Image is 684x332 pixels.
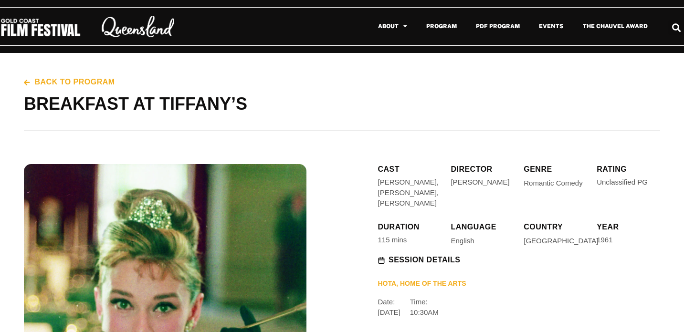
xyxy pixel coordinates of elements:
a: Events [529,15,573,37]
p: 10:30AM [410,307,439,318]
h5: Year [597,222,660,232]
span: [GEOGRAPHIC_DATA] [524,237,598,244]
div: Time: [410,297,439,322]
h5: Country [524,222,537,232]
a: About [368,15,417,37]
a: PDF Program [466,15,529,37]
h5: Language [451,222,514,232]
div: 1961 [597,235,612,245]
h5: Genre [524,164,587,175]
h5: Rating [597,164,627,175]
div: Search [668,20,684,35]
h5: Director [451,164,514,175]
span: Session details [386,255,460,265]
span: HOTA, Home of the Arts [378,279,466,290]
p: [PERSON_NAME], [PERSON_NAME], [PERSON_NAME] [378,177,442,208]
div: [PERSON_NAME] [451,177,509,187]
div: 115 mins [378,235,407,245]
a: Back to program [24,77,115,87]
span: English [451,237,474,244]
span: Back to program [32,77,115,87]
a: The Chauvel Award [573,15,657,37]
h5: CAST [378,164,442,175]
p: [DATE] [378,307,400,318]
h1: BREAKFAST AT TIFFANY’S [24,92,660,116]
nav: Menu [195,15,657,37]
div: Unclassified PG [597,177,648,187]
span: Romantic Comedy [524,179,582,187]
h5: Duration [378,222,442,232]
a: Program [417,15,466,37]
